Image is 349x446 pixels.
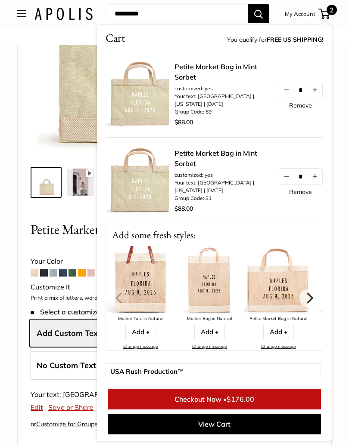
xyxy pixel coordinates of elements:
span: $176.00 [227,395,254,403]
span: You qualify for [227,34,323,46]
div: Customize It [31,281,318,294]
li: Your text: [GEOGRAPHIC_DATA] | [US_STATE] | [DATE] [174,179,269,194]
input: Quantity [294,86,308,94]
a: Checkout Now •$176.00 [108,389,321,409]
strong: FREE US SHIPPING! [267,36,323,43]
div: Your Color [31,255,318,268]
a: Change message [261,344,296,349]
img: Petite Market Bag in Mint Sorbet [32,169,60,196]
span: USA Rush Production™ [110,368,316,375]
div: Market Tote in Natural [106,315,175,323]
a: My Account [285,9,315,19]
li: Your text: [GEOGRAPHIC_DATA] | [US_STATE] | [DATE] [174,92,269,108]
span: Add Custom Text [37,328,101,338]
div: Market Bag in Natural [175,315,244,323]
button: Next [299,289,318,308]
span: Petite Market Bag in Mint Sorbet [31,221,287,237]
p: Skip to the front of the production line to get it shipped (order by 11PM PST M-TH). [110,379,316,395]
button: Open menu [17,10,26,17]
img: Petite Market Bag in Mint Sorbet [67,169,94,196]
a: Petite Market Bag in Mint Sorbet [174,148,269,169]
a: View Cart [108,414,321,434]
a: 2 [319,9,330,19]
a: Customize for Groups [36,420,98,428]
a: Save or Share [48,403,93,412]
a: Change message [123,344,158,349]
li: Group Code: 31 [174,194,269,202]
button: Decrease quantity by 1 [279,82,294,98]
span: $88.00 [174,205,193,212]
span: Cart [106,30,125,46]
b: [DATE] [246,379,266,386]
a: Add • [125,325,156,339]
a: Add • [263,325,294,339]
li: Group Code: 69 [174,108,269,116]
p: Print a mix of letters, words, and numbers to make it unmistakably yours. [31,294,318,302]
a: Remove [289,189,312,195]
input: Search... [108,4,248,23]
li: customized: yes [174,85,269,92]
span: Your text: [GEOGRAPHIC_DATA] [US_STATE] [DATE] [31,390,199,399]
span: No Custom Text [37,360,96,370]
input: Quantity [294,173,308,180]
p: Add some fresh styles: [106,224,323,246]
button: Increase quantity by 1 [308,82,322,98]
img: Apolis [34,8,93,20]
label: Add Custom Text [30,319,320,348]
span: Select a customization option [31,308,134,316]
span: 2 [327,5,337,15]
div: Petite Market Bag in Natural [244,315,313,323]
a: Petite Market Bag in Mint Sorbet [174,62,269,82]
a: Edit [31,403,43,412]
label: Leave Blank [30,351,320,380]
li: customized: yes [174,171,269,179]
span: $88.00 [174,118,193,126]
a: Add • [194,325,225,339]
a: Remove [289,102,312,108]
div: or [31,418,98,430]
a: Petite Market Bag in Mint Sorbet [31,167,62,198]
button: Decrease quantity by 1 [279,169,294,184]
button: Increase quantity by 1 [308,169,322,184]
button: Search [248,4,269,23]
a: Change message [192,344,227,349]
a: Petite Market Bag in Mint Sorbet [65,167,96,198]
